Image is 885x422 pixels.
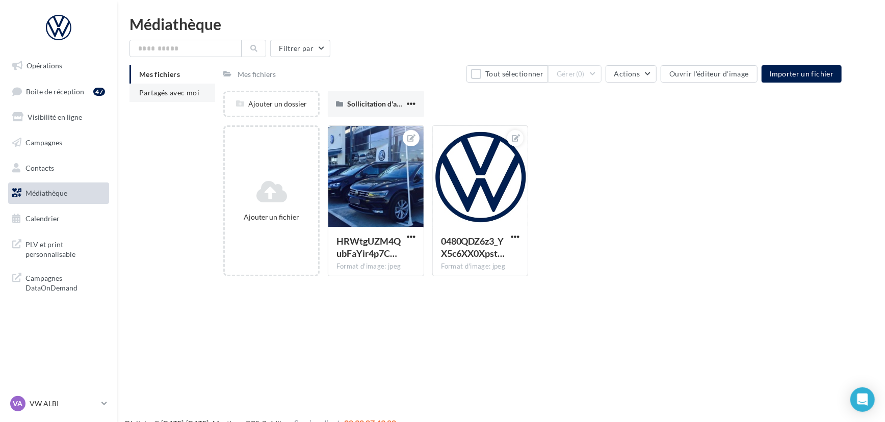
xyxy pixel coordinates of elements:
span: (0) [576,70,585,78]
a: Campagnes [6,132,111,153]
button: Importer un fichier [762,65,842,83]
span: Sollicitation d'avis [347,99,405,108]
a: Opérations [6,55,111,76]
span: VA [13,399,23,409]
p: VW ALBI [30,399,97,409]
a: Boîte de réception47 [6,81,111,102]
span: HRWtgUZM4QubFaYir4p7Cu3O4cNsKgQdcvxROTcN52pyAWQI74mxNAzSfVfArWQ3KhWpWyUJ5lQHP83jRQ=s0 [336,235,401,259]
div: Format d'image: jpeg [441,262,520,271]
span: Mes fichiers [139,70,180,78]
span: Médiathèque [25,189,67,197]
span: PLV et print personnalisable [25,238,105,259]
button: Tout sélectionner [466,65,548,83]
button: Filtrer par [270,40,330,57]
div: Open Intercom Messenger [850,387,875,412]
span: Visibilité en ligne [28,113,82,121]
span: Partagés avec moi [139,88,199,97]
span: Contacts [25,163,54,172]
button: Actions [606,65,657,83]
span: 0480QDZ6z3_YX5c6XX0XpstS3VajzE1j65tp6Le4EFL1pv6mY86_n6tkLfnWTJWXb2X6ISNmBqr2gm1osw=s0 [441,235,505,259]
span: Boîte de réception [26,87,84,95]
span: Actions [614,69,640,78]
div: Médiathèque [129,16,873,32]
div: Mes fichiers [238,69,276,80]
button: Ouvrir l'éditeur d'image [661,65,757,83]
span: Campagnes DataOnDemand [25,271,105,293]
span: Campagnes [25,138,62,147]
span: Importer un fichier [770,69,834,78]
span: Opérations [27,61,62,70]
a: Visibilité en ligne [6,107,111,128]
a: Campagnes DataOnDemand [6,267,111,297]
a: Calendrier [6,208,111,229]
div: Format d'image: jpeg [336,262,415,271]
a: Contacts [6,157,111,179]
a: VA VW ALBI [8,394,109,413]
button: Gérer(0) [548,65,602,83]
span: Calendrier [25,214,60,223]
div: 47 [93,88,105,96]
div: Ajouter un fichier [229,212,314,222]
a: PLV et print personnalisable [6,233,111,263]
div: Ajouter un dossier [225,99,318,109]
a: Médiathèque [6,182,111,204]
